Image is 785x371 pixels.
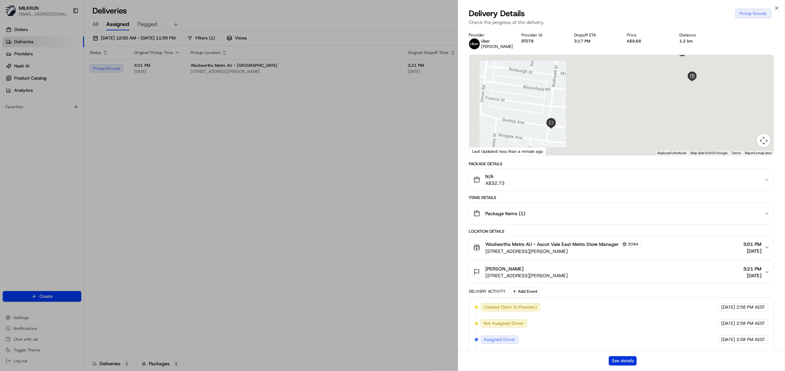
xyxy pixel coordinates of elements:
span: [PERSON_NAME] [486,265,524,272]
button: Keyboard shortcuts [657,151,686,155]
span: Package Items ( 1 ) [486,210,525,217]
span: Assigned Driver [484,337,516,343]
img: Google [471,147,493,155]
span: 3094 [628,241,639,247]
span: [PERSON_NAME] [481,44,513,49]
span: [DATE] [722,337,735,343]
img: uber-new-logo.jpeg [469,38,480,49]
div: Items Details [469,195,774,200]
span: Not Assigned Driver [484,320,524,326]
div: 3:17 PM [574,38,616,44]
button: Package Items (1) [469,203,774,224]
span: 2:58 PM AEST [737,337,765,343]
span: [STREET_ADDRESS][PERSON_NAME] [486,272,568,279]
div: Provider [469,32,511,38]
span: 3:01 PM [743,241,762,248]
div: Delivery Activity [469,289,506,294]
button: See details [609,356,637,366]
span: A$32.73 [486,180,505,187]
span: Map data ©2025 Google [691,151,727,155]
div: Package Details [469,161,774,167]
button: EFD78 [522,38,534,44]
button: Add Event [510,287,540,295]
div: Provider Id [522,32,564,38]
p: Check the progress of the delivery. [469,19,774,26]
span: Created (Sent To Provider) [484,304,537,310]
div: Price [627,32,669,38]
span: Woolworths Metro AU - Ascot Vale East Metro Store Manager [486,241,619,248]
span: 3:21 PM [743,265,762,272]
button: Woolworths Metro AU - Ascot Vale East Metro Store Manager3094[STREET_ADDRESS][PERSON_NAME]3:01 PM... [469,236,774,259]
div: Dropoff ETA [574,32,616,38]
div: A$9.68 [627,38,669,44]
button: [PERSON_NAME][STREET_ADDRESS][PERSON_NAME]3:21 PM[DATE] [469,261,774,283]
span: [DATE] [722,320,735,326]
button: N/AA$32.73 [469,169,774,191]
a: Report a map error [745,151,772,155]
a: Open this area in Google Maps (opens a new window) [471,147,493,155]
span: 2:58 PM AEST [737,304,765,310]
span: [DATE] [722,304,735,310]
button: Map camera controls [757,134,770,147]
div: 1.2 km [680,38,722,44]
div: Distance [680,32,722,38]
span: [STREET_ADDRESS][PERSON_NAME] [486,248,641,255]
span: [DATE] [743,272,762,279]
span: Delivery Details [469,8,525,19]
div: Last Updated: less than a minute ago [469,147,546,155]
span: 2:58 PM AEST [737,320,765,326]
span: N/A [486,173,505,180]
div: Location Details [469,229,774,234]
span: [DATE] [743,248,762,254]
a: Terms (opens in new tab) [731,151,741,155]
span: Uber [481,38,490,44]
